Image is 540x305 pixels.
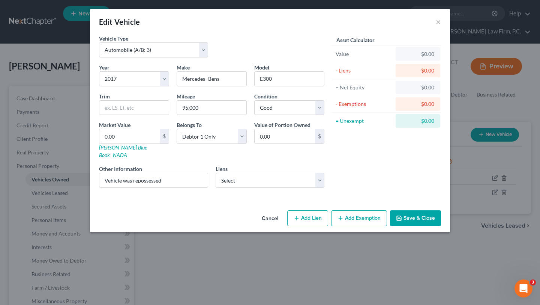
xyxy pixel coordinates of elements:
[99,92,110,100] label: Trim
[402,84,434,91] div: $0.00
[336,67,392,74] div: - Liens
[315,129,324,143] div: $
[402,117,434,125] div: $0.00
[255,129,315,143] input: 0.00
[436,17,441,26] button: ×
[402,50,434,58] div: $0.00
[99,17,140,27] div: Edit Vehicle
[402,100,434,108] div: $0.00
[530,279,536,285] span: 3
[256,211,284,226] button: Cancel
[287,210,328,226] button: Add Lien
[99,173,208,187] input: (optional)
[99,63,109,71] label: Year
[336,36,375,44] label: Asset Calculator
[99,144,147,158] a: [PERSON_NAME] Blue Book
[99,121,130,129] label: Market Value
[99,129,160,143] input: 0.00
[177,64,190,71] span: Make
[336,100,392,108] div: - Exemptions
[254,63,269,71] label: Model
[177,101,246,115] input: --
[336,84,392,91] div: = Net Equity
[113,152,127,158] a: NADA
[336,117,392,125] div: = Unexempt
[331,210,387,226] button: Add Exemption
[99,165,142,173] label: Other Information
[402,67,434,74] div: $0.00
[99,35,128,42] label: Vehicle Type
[216,165,228,173] label: Liens
[177,72,246,86] input: ex. Nissan
[390,210,441,226] button: Save & Close
[99,101,169,115] input: ex. LS, LT, etc
[514,279,532,297] iframe: Intercom live chat
[336,50,392,58] div: Value
[254,92,277,100] label: Condition
[255,72,324,86] input: ex. Altima
[160,129,169,143] div: $
[254,121,310,129] label: Value of Portion Owned
[177,122,202,128] span: Belongs To
[177,92,195,100] label: Mileage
